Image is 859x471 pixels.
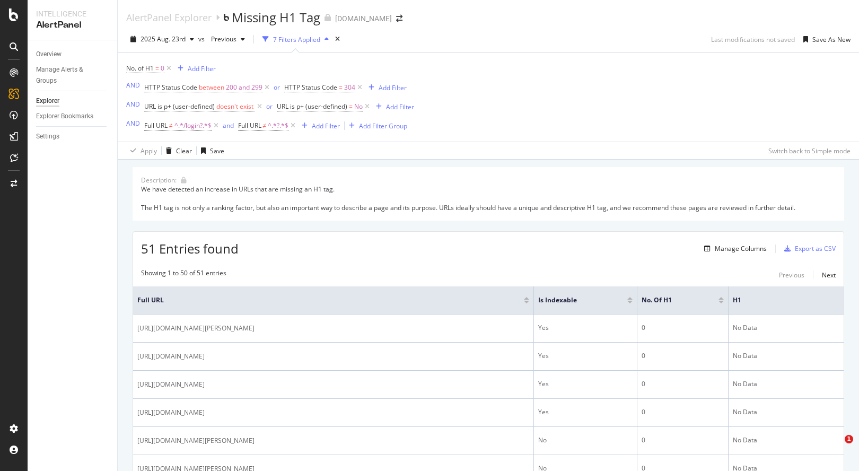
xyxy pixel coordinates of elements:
[812,35,851,44] div: Save As New
[823,435,848,460] iframe: Intercom live chat
[822,271,836,280] div: Next
[538,435,633,445] div: No
[36,111,110,122] a: Explorer Bookmarks
[197,142,224,159] button: Save
[36,95,110,107] a: Explorer
[312,121,340,130] div: Add Filter
[141,146,157,155] div: Apply
[379,83,407,92] div: Add Filter
[733,323,839,333] div: No Data
[333,34,342,45] div: times
[36,111,93,122] div: Explorer Bookmarks
[263,121,267,130] span: ≠
[36,131,110,142] a: Settings
[198,34,207,43] span: vs
[822,268,836,281] button: Next
[642,295,703,305] span: No. of H1
[36,49,110,60] a: Overview
[345,119,407,132] button: Add Filter Group
[126,12,212,23] a: AlertPanel Explorer
[126,119,140,128] div: AND
[126,142,157,159] button: Apply
[538,407,633,417] div: Yes
[359,121,407,130] div: Add Filter Group
[137,351,205,362] span: [URL][DOMAIN_NAME]
[161,61,164,76] span: 0
[216,102,253,111] span: doesn't exist
[137,435,255,446] span: [URL][DOMAIN_NAME][PERSON_NAME]
[126,80,140,90] button: AND
[188,64,216,73] div: Add Filter
[733,379,839,389] div: No Data
[36,64,100,86] div: Manage Alerts & Groups
[126,99,140,109] button: AND
[174,118,212,133] span: ^.*/login?.*$
[258,31,333,48] button: 7 Filters Applied
[339,83,343,92] span: =
[700,242,767,255] button: Manage Columns
[238,121,261,130] span: Full URL
[173,62,216,75] button: Add Filter
[176,146,192,155] div: Clear
[141,34,186,43] span: 2025 Aug. 23rd
[207,31,249,48] button: Previous
[386,102,414,111] div: Add Filter
[137,295,508,305] span: Full URL
[642,379,724,389] div: 0
[137,379,205,390] span: [URL][DOMAIN_NAME]
[144,102,215,111] span: URL is p+ (user-defined)
[210,146,224,155] div: Save
[733,351,839,361] div: No Data
[780,240,836,257] button: Export as CSV
[779,271,804,280] div: Previous
[144,121,168,130] span: Full URL
[223,120,234,130] button: and
[126,64,154,73] span: No. of H1
[169,121,173,130] span: ≠
[733,407,839,417] div: No Data
[274,83,280,92] div: or
[733,435,839,445] div: No Data
[642,323,724,333] div: 0
[538,379,633,389] div: Yes
[126,81,140,90] div: AND
[538,323,633,333] div: Yes
[779,268,804,281] button: Previous
[715,244,767,253] div: Manage Columns
[36,49,62,60] div: Overview
[642,435,724,445] div: 0
[733,295,823,305] span: H1
[642,407,724,417] div: 0
[768,146,851,155] div: Switch back to Simple mode
[277,102,347,111] span: URL is p+ (user-defined)
[232,8,320,27] div: Missing H1 Tag
[764,142,851,159] button: Switch back to Simple mode
[162,142,192,159] button: Clear
[144,83,197,92] span: HTTP Status Code
[274,82,280,92] button: or
[226,80,262,95] span: 200 and 299
[223,121,234,130] div: and
[538,351,633,361] div: Yes
[126,100,140,109] div: AND
[845,435,853,443] span: 1
[155,64,159,73] span: =
[36,64,110,86] a: Manage Alerts & Groups
[354,99,363,114] span: No
[199,83,224,92] span: between
[126,31,198,48] button: 2025 Aug. 23rd
[711,35,795,44] div: Last modifications not saved
[137,407,205,418] span: [URL][DOMAIN_NAME]
[364,81,407,94] button: Add Filter
[799,31,851,48] button: Save As New
[36,8,109,19] div: Intelligence
[344,80,355,95] span: 304
[207,34,236,43] span: Previous
[126,118,140,128] button: AND
[284,83,337,92] span: HTTP Status Code
[266,101,273,111] button: or
[36,19,109,31] div: AlertPanel
[141,240,239,257] span: 51 Entries found
[36,131,59,142] div: Settings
